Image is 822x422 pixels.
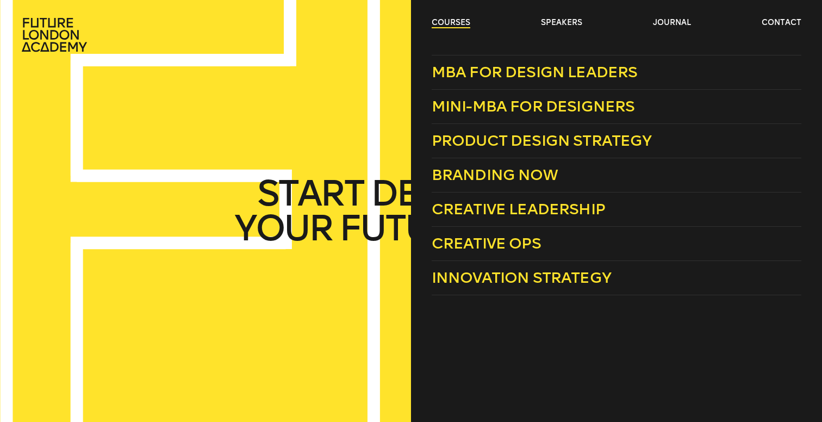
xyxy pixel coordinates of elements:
[432,193,801,227] a: Creative Leadership
[432,124,801,158] a: Product Design Strategy
[432,269,611,287] span: Innovation Strategy
[432,97,635,115] span: Mini-MBA for Designers
[432,132,652,150] span: Product Design Strategy
[432,158,801,193] a: Branding Now
[653,17,691,28] a: journal
[432,55,801,90] a: MBA for Design Leaders
[432,227,801,261] a: Creative Ops
[432,17,470,28] a: courses
[432,261,801,295] a: Innovation Strategy
[541,17,582,28] a: speakers
[432,200,605,218] span: Creative Leadership
[432,90,801,124] a: Mini-MBA for Designers
[432,234,541,252] span: Creative Ops
[432,63,638,81] span: MBA for Design Leaders
[762,17,801,28] a: contact
[432,166,558,184] span: Branding Now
